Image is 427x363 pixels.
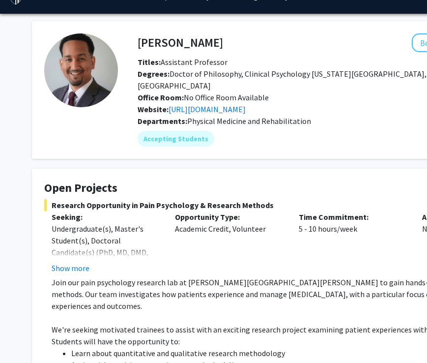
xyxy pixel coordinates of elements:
p: Time Commitment: [299,211,407,223]
div: Undergraduate(s), Master's Student(s), Doctoral Candidate(s) (PhD, MD, DMD, PharmD, etc.), Postdo... [52,223,160,305]
b: Titles: [138,57,161,67]
a: Opens in a new tab [169,104,246,114]
iframe: Chat [7,319,42,356]
button: Show more [52,262,89,274]
div: Academic Credit, Volunteer [168,211,291,274]
p: Seeking: [52,211,160,223]
img: Profile Picture [44,33,118,107]
b: Departments: [138,116,187,126]
span: No Office Room Available [138,92,269,102]
b: Degrees: [138,69,170,79]
p: Opportunity Type: [175,211,284,223]
span: Assistant Professor [138,57,228,67]
b: Website: [138,104,169,114]
h4: [PERSON_NAME] [138,33,223,52]
b: Office Room: [138,92,184,102]
span: Physical Medicine and Rehabilitation [187,116,311,126]
mat-chip: Accepting Students [138,131,214,147]
div: 5 - 10 hours/week [291,211,415,274]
